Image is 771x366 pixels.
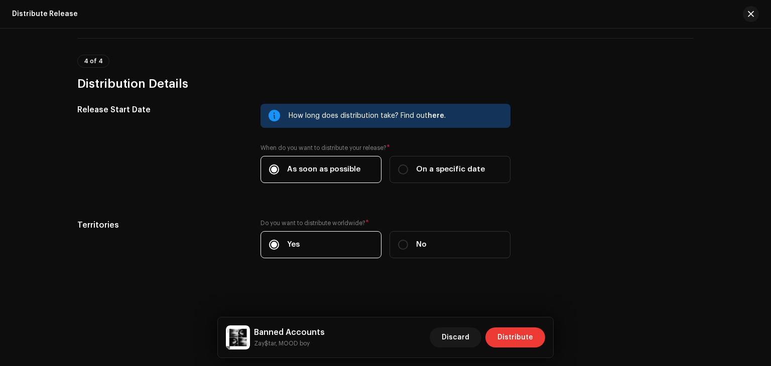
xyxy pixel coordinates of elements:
img: b88db7a0-46a4-4c80-849a-4eb2c1969c17 [226,325,250,349]
div: How long does distribution take? Find out . [289,110,502,122]
label: When do you want to distribute your release? [261,144,510,152]
span: Yes [287,239,300,250]
h3: Distribution Details [77,76,694,92]
span: No [416,239,427,250]
span: 4 of 4 [84,58,103,64]
h5: Release Start Date [77,104,244,116]
div: Distribute Release [12,10,78,18]
span: Discard [442,327,469,347]
button: Distribute [485,327,545,347]
button: Discard [430,327,481,347]
span: As soon as possible [287,164,360,175]
h5: Banned Accounts [254,326,325,338]
span: Distribute [497,327,533,347]
small: Banned Accounts [254,338,325,348]
span: here [428,112,444,119]
label: Do you want to distribute worldwide? [261,219,510,227]
span: On a specific date [416,164,485,175]
h5: Territories [77,219,244,231]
